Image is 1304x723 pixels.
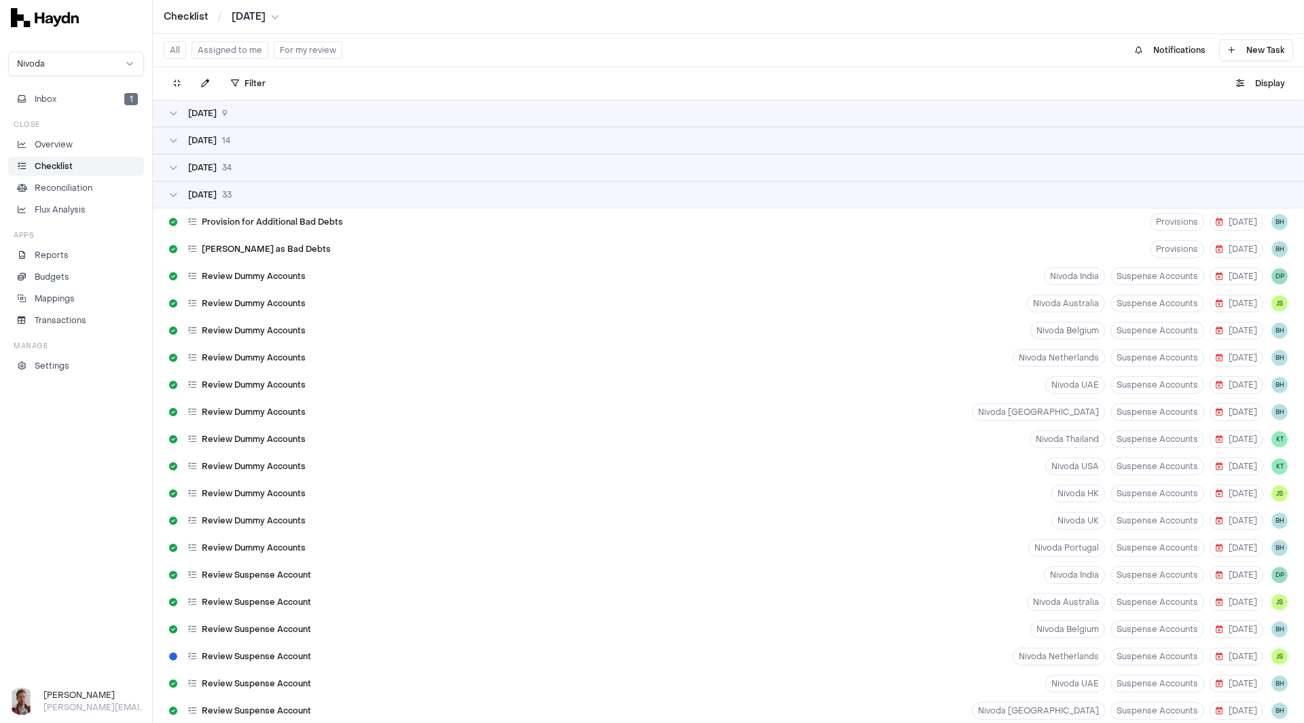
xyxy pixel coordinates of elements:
p: Flux Analysis [35,204,86,216]
a: Checklist [164,10,209,24]
button: Nivoda Australia [1027,295,1105,312]
img: JP Smit [8,688,35,715]
button: Suspense Accounts [1110,322,1204,339]
span: Review Suspense Account [202,570,311,580]
button: [DATE] [1210,539,1263,557]
button: JS [1271,295,1288,312]
button: Display [1228,73,1293,94]
nav: breadcrumb [164,10,279,24]
a: Transactions [8,311,144,330]
button: Suspense Accounts [1110,648,1204,665]
span: [DATE] [1216,217,1257,227]
button: Filter [223,73,274,94]
span: [DATE] [1216,705,1257,716]
button: DP [1271,567,1288,583]
p: Overview [35,138,73,151]
button: Inbox1 [8,90,144,109]
button: Suspense Accounts [1110,675,1204,692]
span: Provision for Additional Bad Debts [202,217,343,227]
button: Suspense Accounts [1110,593,1204,611]
button: Suspense Accounts [1110,702,1204,720]
button: [DATE] [1210,593,1263,611]
button: Nivoda HK [1051,485,1105,502]
button: BH [1271,621,1288,637]
a: Mappings [8,289,144,308]
span: [DATE] [188,162,217,173]
span: KT [1271,431,1288,447]
button: Provisions [1150,213,1204,231]
button: BH [1271,377,1288,393]
button: [DATE] [1210,485,1263,502]
button: Suspense Accounts [1110,458,1204,475]
span: BH [1271,540,1288,556]
span: Review Dummy Accounts [202,325,306,336]
button: BH [1271,404,1288,420]
span: Review Dummy Accounts [202,298,306,309]
span: [DATE] [1216,488,1257,499]
span: 33 [222,189,232,200]
button: Nivoda Portugal [1028,539,1105,557]
button: Suspense Accounts [1110,485,1204,502]
span: Review Dummy Accounts [202,352,306,363]
h3: [PERSON_NAME] [43,689,144,701]
span: [DATE] [1216,325,1257,336]
button: Nivoda UAE [1045,675,1105,692]
button: For my review [274,41,342,59]
span: 9 [222,108,228,119]
button: [DATE] [1210,648,1263,665]
span: [DATE] [1216,461,1257,472]
span: [DATE] [1216,352,1257,363]
button: Nivoda [GEOGRAPHIC_DATA] [972,702,1105,720]
button: BH [1271,241,1288,257]
button: Nivoda Australia [1027,593,1105,611]
button: Suspense Accounts [1110,539,1204,557]
button: [DATE] [1210,702,1263,720]
span: [DATE] [1216,570,1257,580]
button: [DATE] [1210,458,1263,475]
a: Reconciliation [8,179,144,198]
span: Review Dummy Accounts [202,379,306,390]
button: Notifications [1127,39,1214,61]
span: [DATE] [1216,678,1257,689]
button: JS [1271,594,1288,610]
button: Assigned to me [192,41,268,59]
p: Reconciliation [35,182,92,194]
button: [DATE] [1210,240,1263,258]
span: [DATE] [1216,597,1257,608]
button: [DATE] [1210,430,1263,448]
button: Suspense Accounts [1110,349,1204,367]
button: BH [1271,513,1288,529]
a: Reports [8,246,144,265]
button: Suspense Accounts [1110,376,1204,394]
span: KT [1271,458,1288,475]
span: Review Suspense Account [202,705,311,716]
p: Settings [35,360,69,372]
span: [DATE] [1216,434,1257,445]
span: Inbox [35,93,56,105]
a: Overview [8,135,144,154]
button: [DATE] [1210,267,1263,285]
button: JS [1271,485,1288,502]
button: Suspense Accounts [1110,430,1204,448]
button: [DATE] [1210,675,1263,692]
button: [DATE] [1210,295,1263,312]
button: All [164,41,186,59]
button: Suspense Accounts [1110,267,1204,285]
button: Nivoda Belgium [1030,322,1105,339]
button: Suspense Accounts [1110,403,1204,421]
span: Review Suspense Account [202,651,311,662]
span: Review Suspense Account [202,597,311,608]
span: [DATE] [1216,407,1257,418]
button: BH [1271,703,1288,719]
p: Mappings [35,293,75,305]
span: [DATE] [188,189,217,200]
span: [DATE] [1216,515,1257,526]
span: DP [1271,268,1288,284]
span: [DATE] [1216,542,1257,553]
